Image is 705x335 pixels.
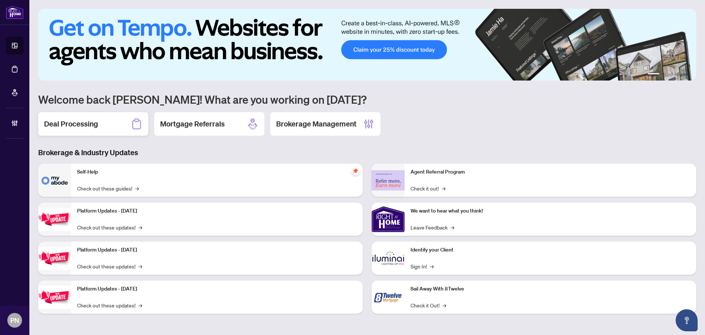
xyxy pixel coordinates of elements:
[351,167,360,175] span: pushpin
[77,262,142,270] a: Check out these updates!→
[77,301,142,309] a: Check out these updates!→
[38,92,696,106] h1: Welcome back [PERSON_NAME]! What are you working on [DATE]?
[38,286,71,309] img: Platform Updates - June 23, 2025
[451,223,454,231] span: →
[648,73,659,76] button: 1
[686,73,689,76] button: 6
[138,301,142,309] span: →
[138,223,142,231] span: →
[411,246,690,254] p: Identify your Client
[662,73,665,76] button: 2
[674,73,677,76] button: 4
[680,73,683,76] button: 5
[77,184,139,192] a: Check out these guides!→
[430,262,434,270] span: →
[38,164,71,197] img: Self-Help
[44,119,98,129] h2: Deal Processing
[77,223,142,231] a: Check out these updates!→
[411,262,434,270] a: Sign In!→
[38,9,696,81] img: Slide 0
[77,207,357,215] p: Platform Updates - [DATE]
[411,301,446,309] a: Check it Out!→
[411,168,690,176] p: Agent Referral Program
[411,223,454,231] a: Leave Feedback→
[38,247,71,270] img: Platform Updates - July 8, 2025
[77,246,357,254] p: Platform Updates - [DATE]
[442,184,445,192] span: →
[38,208,71,231] img: Platform Updates - July 21, 2025
[10,315,19,325] span: PN
[411,285,690,293] p: Sail Away With 8Twelve
[77,285,357,293] p: Platform Updates - [DATE]
[160,119,225,129] h2: Mortgage Referrals
[372,281,405,314] img: Sail Away With 8Twelve
[372,203,405,236] img: We want to hear what you think!
[676,309,698,331] button: Open asap
[411,184,445,192] a: Check it out!→
[442,301,446,309] span: →
[6,6,23,19] img: logo
[372,170,405,190] img: Agent Referral Program
[38,147,696,158] h3: Brokerage & Industry Updates
[411,207,690,215] p: We want to hear what you think!
[372,242,405,275] img: Identify your Client
[138,262,142,270] span: →
[276,119,357,129] h2: Brokerage Management
[135,184,139,192] span: →
[668,73,671,76] button: 3
[77,168,357,176] p: Self-Help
